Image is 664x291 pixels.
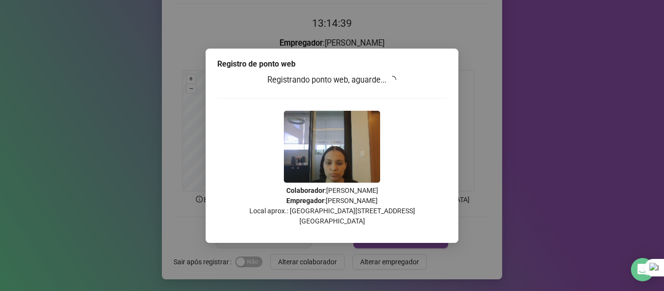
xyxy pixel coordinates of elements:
div: Open Intercom Messenger [631,258,654,281]
strong: Empregador [286,197,324,205]
p: : [PERSON_NAME] : [PERSON_NAME] Local aprox.: [GEOGRAPHIC_DATA][STREET_ADDRESS][GEOGRAPHIC_DATA] [217,186,447,226]
span: loading [387,75,398,85]
div: Registro de ponto web [217,58,447,70]
h3: Registrando ponto web, aguarde... [217,74,447,86]
img: 2Q== [284,111,380,183]
strong: Colaborador [286,187,325,194]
